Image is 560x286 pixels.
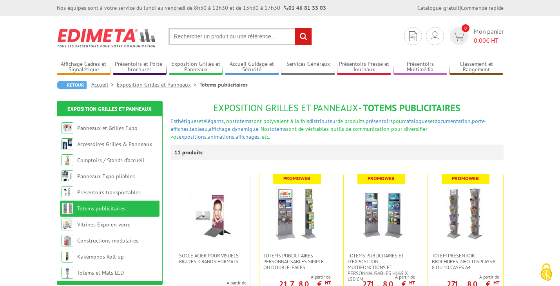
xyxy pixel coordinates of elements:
[169,61,223,74] a: Exposition Grilles et Panneaux
[461,4,504,11] a: Commande rapide
[77,205,125,212] a: Totems publicitaires
[225,61,279,74] a: Accueil Guidage et Sécurité
[235,118,251,125] a: totems
[62,154,73,166] img: Comptoirs / Stands d'accueil
[208,133,234,140] a: animations
[259,274,331,280] span: A partir de
[393,61,448,74] a: Présentoirs Multimédia
[174,145,204,160] p: 11 produits
[295,28,312,45] input: rechercher
[453,32,464,41] img: devis rapide
[409,31,417,41] img: devis rapide
[199,81,248,89] li: Totems publicitaires
[62,138,73,150] img: Accessoires Grilles & Panneaux
[213,102,358,114] span: Exposition Grilles et Panneaux
[462,24,469,32] span: 0
[281,61,335,74] a: Services Généraux
[270,186,324,241] img: Totems publicitaires personnalisables simple ou double-faces
[474,36,486,44] span: 0,00
[57,24,157,52] img: Edimeta
[62,122,73,134] img: Panneaux et Grilles Expo
[170,125,428,140] span: sont de véritables outils de communication pour diversifier vos
[435,118,471,125] a: documentation
[170,118,487,132] span: sont polyvalent à la fois de produits, pour et , , , . Nos
[417,4,504,12] div: |
[62,251,73,262] img: Kakémonos Roll-up
[309,118,337,125] a: distributeur
[170,103,504,113] h1: - Totems publicitaires
[368,175,395,182] b: Promoweb
[57,61,111,74] a: Affichage Cadres et Signalétique
[185,186,240,241] img: Socle acier pour visuels rigides, grands formats
[452,175,479,182] b: Promoweb
[344,274,415,280] span: A partir de
[170,118,199,125] a: Esthétiques
[77,125,138,132] a: Panneaux et Grilles Expo
[169,28,312,45] input: Rechercher un produit ou une référence...
[62,170,73,182] img: Panneaux Expo pliables
[77,141,152,148] a: Accessoires Grilles & Panneaux
[431,31,439,41] img: devis rapide
[474,27,504,45] span: Mon panier
[117,81,199,88] a: Exposition Grilles et Panneaux
[270,125,286,132] a: totems
[62,219,73,230] img: Vitrines Expo en verre
[175,253,250,264] a: Socle acier pour visuels rigides, grands formats
[404,118,430,125] a: catalogues
[263,253,331,270] span: Totems publicitaires personnalisables simple ou double-faces
[354,186,409,241] img: Totems publicitaires et d'exposition multifonctions et personnalisables H165 x L50 cm
[57,4,326,12] div: Nos équipes sont à votre service du lundi au vendredi de 8h30 à 12h30 et de 13h30 à 17h30
[259,253,335,270] a: Totems publicitaires personnalisables simple ou double-faces
[203,118,224,125] a: élégants
[428,253,503,270] a: Totem Présentoir brochures Info-Displays® 8 ou 10 cases A4
[209,125,258,132] a: affichage dynamique
[190,125,208,132] a: tableau
[417,4,460,11] a: Catalogue gratuit
[428,274,499,280] span: A partir de
[449,61,504,74] a: Classement et Rangement
[170,118,487,132] a: porte-affiches
[77,157,144,164] a: Comptoirs / Stands d'accueil
[62,186,73,198] img: Présentoirs transportables
[213,280,246,286] span: A partir de
[283,175,310,182] b: Promoweb
[77,173,135,180] a: Panneaux Expo pliables
[170,117,504,141] p: et , nos
[337,61,391,74] a: Présentoirs Presse et Journaux
[179,133,207,140] a: expositions
[77,269,124,276] a: Totems et Mâts LCD
[91,81,117,88] a: Accueil
[179,253,246,264] span: Socle acier pour visuels rigides, grands formats
[62,235,73,246] img: Constructions modulaires
[438,186,493,241] img: Totem Présentoir brochures Info-Displays® 8 ou 10 cases A4
[366,118,393,125] a: présentoirs
[448,27,504,45] a: devis rapide 0 Mon panier 0,00€ HT
[536,262,556,282] img: Cookies (fenêtre modale)
[236,133,259,140] a: affichages
[57,81,87,89] a: Retour
[325,279,331,286] sup: HT
[474,36,504,45] span: € HT
[344,253,419,282] a: Totems publicitaires et d'exposition multifonctions et personnalisables H165 x L50 cm
[62,267,73,279] img: Totems et Mâts LCD
[284,4,326,11] strong: 01 46 81 33 03
[493,279,499,286] sup: HT
[348,253,415,282] span: Totems publicitaires et d'exposition multifonctions et personnalisables H165 x L50 cm
[67,105,152,112] a: Exposition Grilles et Panneaux
[77,189,141,196] a: Présentoirs transportables
[533,259,560,286] button: Cookies (fenêtre modale)
[207,133,270,140] span: , , , etc.
[77,253,124,260] a: Kakémonos Roll-up
[113,61,167,74] a: Présentoirs et Porte-brochures
[77,221,130,228] a: Vitrines Expo en verre
[409,279,415,286] sup: HT
[62,203,73,214] img: Totems publicitaires
[77,237,138,244] a: Constructions modulaires
[432,253,499,270] span: Totem Présentoir brochures Info-Displays® 8 ou 10 cases A4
